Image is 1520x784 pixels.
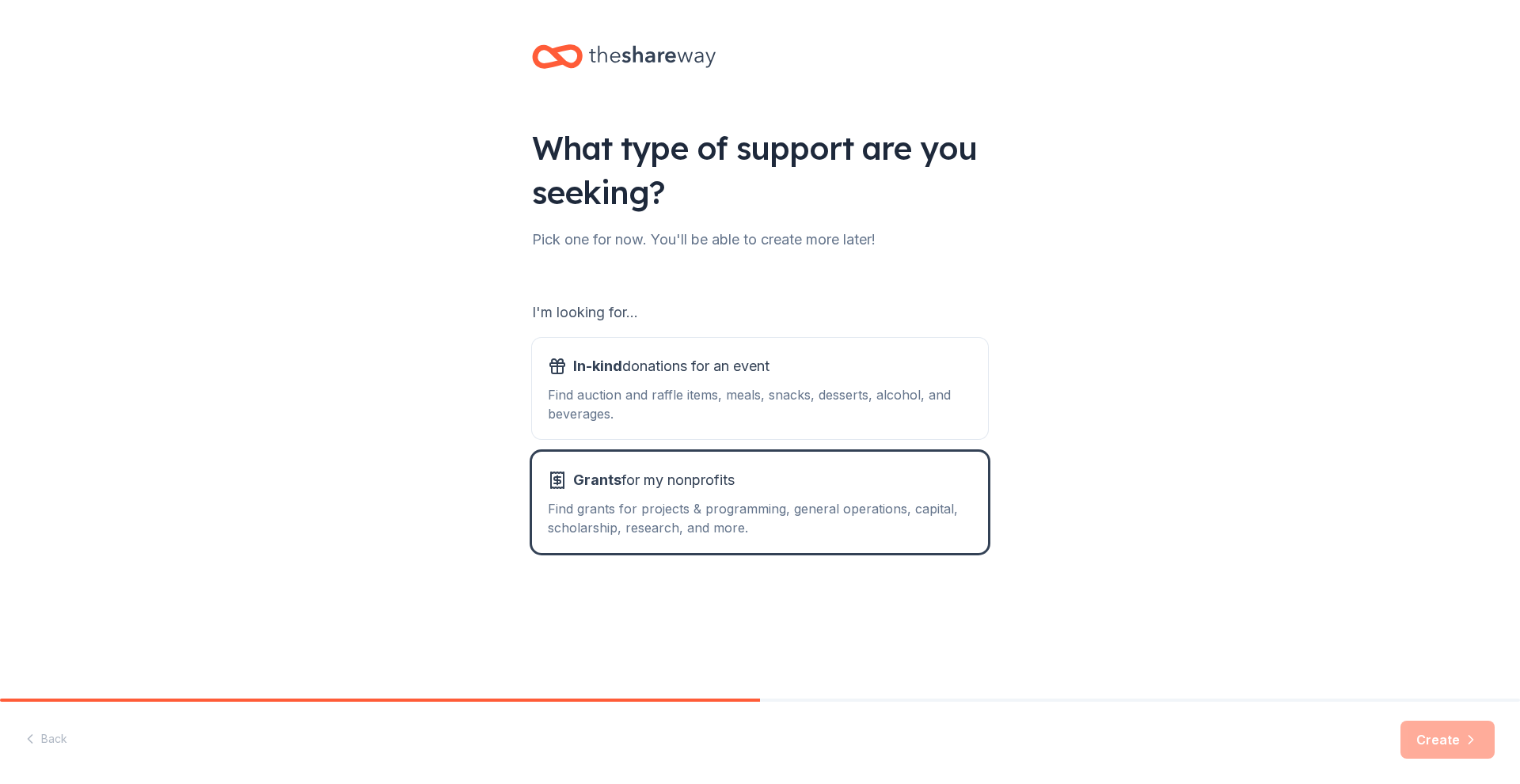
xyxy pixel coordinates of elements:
div: Find grants for projects & programming, general operations, capital, scholarship, research, and m... [548,499,972,537]
span: donations for an event [573,354,769,379]
div: Pick one for now. You'll be able to create more later! [532,227,988,252]
span: In-kind [573,358,622,374]
div: What type of support are you seeking? [532,126,988,214]
button: In-kinddonations for an eventFind auction and raffle items, meals, snacks, desserts, alcohol, and... [532,338,988,439]
div: I'm looking for... [532,300,988,325]
div: Find auction and raffle items, meals, snacks, desserts, alcohol, and beverages. [548,385,972,423]
span: Grants [573,472,621,488]
button: Grantsfor my nonprofitsFind grants for projects & programming, general operations, capital, schol... [532,452,988,553]
span: for my nonprofits [573,468,735,493]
